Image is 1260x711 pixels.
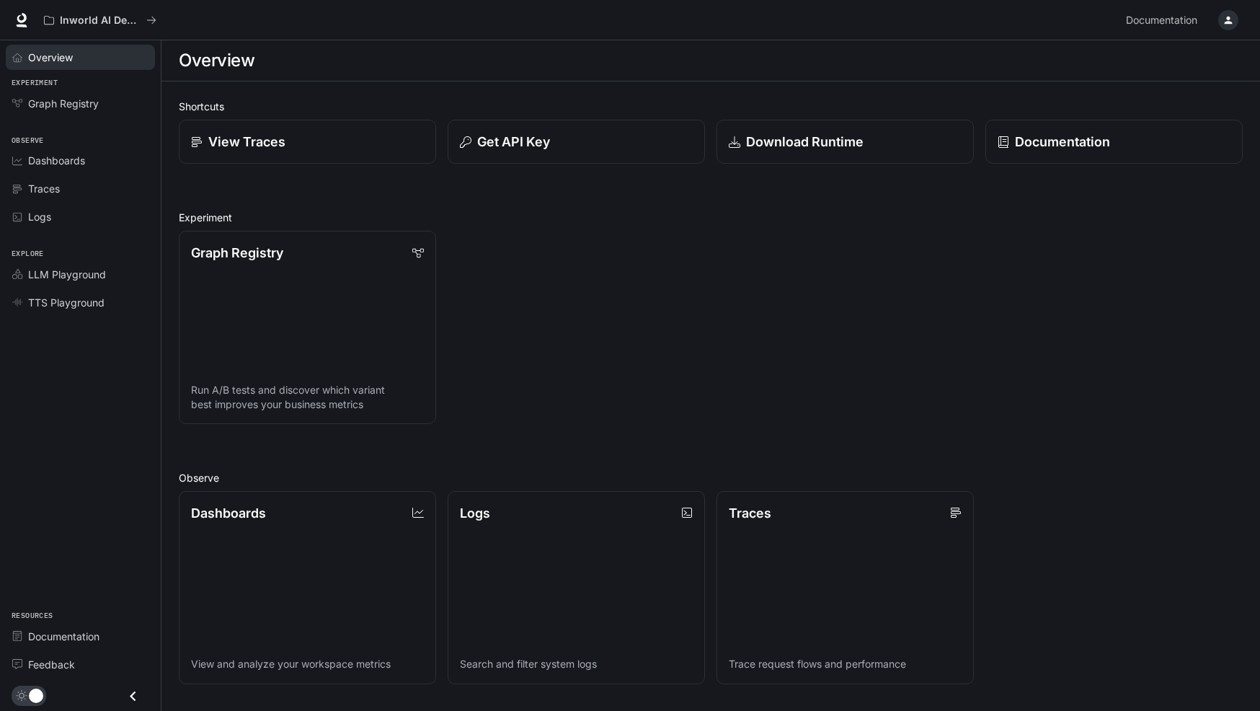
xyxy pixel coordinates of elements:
p: Inworld AI Demos [60,14,141,27]
a: Documentation [985,120,1243,164]
p: View Traces [208,132,285,151]
span: Dark mode toggle [29,687,43,703]
button: Get API Key [448,120,705,164]
span: Overview [28,50,73,65]
a: Download Runtime [716,120,974,164]
button: Close drawer [117,681,149,711]
a: Overview [6,45,155,70]
a: Graph Registry [6,91,155,116]
a: Feedback [6,652,155,677]
span: Dashboards [28,153,85,168]
p: Search and filter system logs [460,657,693,671]
span: Feedback [28,657,75,672]
p: Logs [460,503,490,523]
p: Run A/B tests and discover which variant best improves your business metrics [191,383,424,412]
span: Traces [28,181,60,196]
span: Documentation [28,629,99,644]
p: Download Runtime [746,132,864,151]
h1: Overview [179,46,254,75]
a: LogsSearch and filter system logs [448,491,705,684]
p: Dashboards [191,503,266,523]
span: Graph Registry [28,96,99,111]
a: Graph RegistryRun A/B tests and discover which variant best improves your business metrics [179,231,436,424]
p: Documentation [1015,132,1110,151]
a: Dashboards [6,148,155,173]
h2: Experiment [179,210,1243,225]
p: Graph Registry [191,243,283,262]
a: TTS Playground [6,290,155,315]
a: Traces [6,176,155,201]
button: All workspaces [37,6,163,35]
p: Traces [729,503,771,523]
a: Logs [6,204,155,229]
a: LLM Playground [6,262,155,287]
a: View Traces [179,120,436,164]
h2: Shortcuts [179,99,1243,114]
span: Logs [28,209,51,224]
p: Trace request flows and performance [729,657,962,671]
a: DashboardsView and analyze your workspace metrics [179,491,436,684]
span: LLM Playground [28,267,106,282]
h2: Observe [179,470,1243,485]
a: Documentation [6,624,155,649]
span: Documentation [1126,12,1197,30]
p: Get API Key [477,132,550,151]
a: Documentation [1120,6,1208,35]
a: TracesTrace request flows and performance [716,491,974,684]
p: View and analyze your workspace metrics [191,657,424,671]
span: TTS Playground [28,295,105,310]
